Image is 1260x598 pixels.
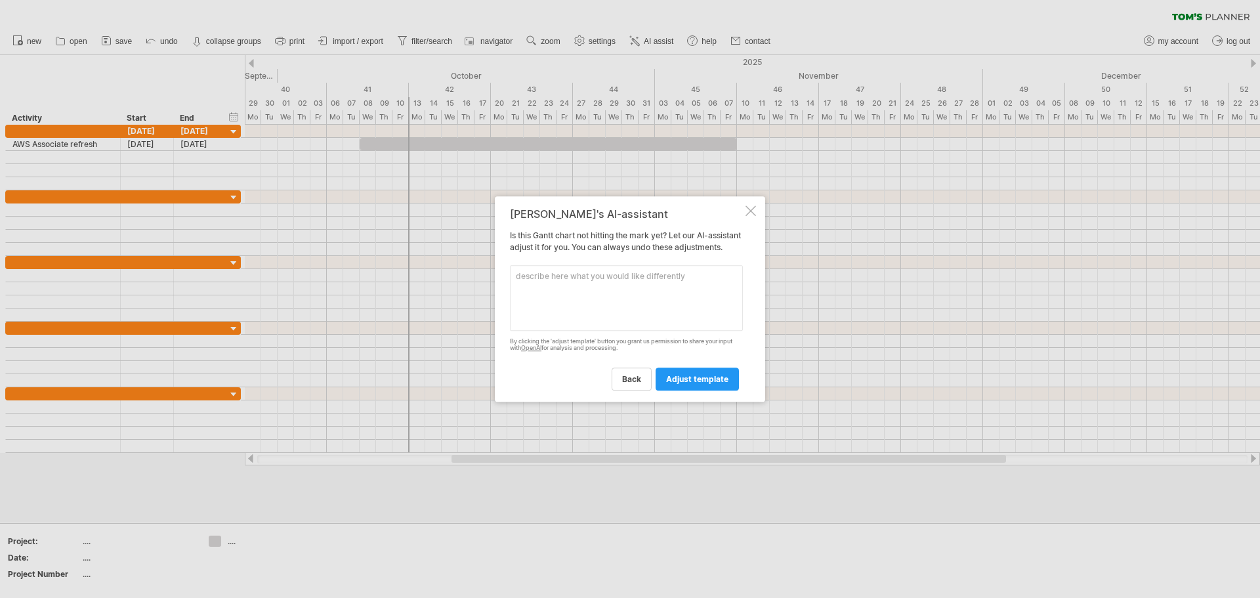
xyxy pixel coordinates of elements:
a: back [612,368,652,391]
a: adjust template [656,368,739,391]
div: Is this Gantt chart not hitting the mark yet? Let our AI-assistant adjust it for you. You can alw... [510,208,743,391]
div: By clicking the 'adjust template' button you grant us permission to share your input with for ana... [510,338,743,352]
div: [PERSON_NAME]'s AI-assistant [510,208,743,220]
span: back [622,374,641,384]
span: adjust template [666,374,728,384]
a: OpenAI [521,345,541,352]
